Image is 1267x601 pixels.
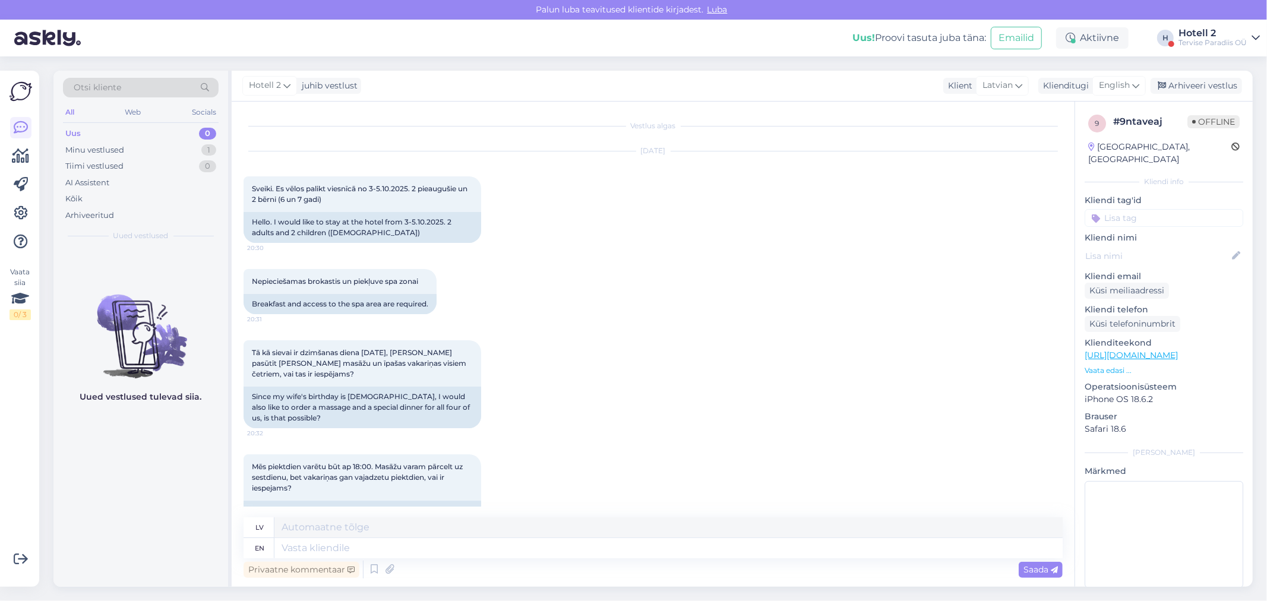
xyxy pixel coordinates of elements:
[244,121,1063,131] div: Vestlus algas
[65,210,114,222] div: Arhiveeritud
[1085,447,1243,458] div: [PERSON_NAME]
[189,105,219,120] div: Socials
[247,243,292,252] span: 20:30
[10,267,31,320] div: Vaata siia
[1187,115,1240,128] span: Offline
[252,277,418,286] span: Nepieciešamas brokastis un piekļuve spa zonai
[1085,270,1243,283] p: Kliendi email
[1085,381,1243,393] p: Operatsioonisüsteem
[1085,337,1243,349] p: Klienditeekond
[65,193,83,205] div: Kõik
[1085,194,1243,207] p: Kliendi tag'id
[1085,232,1243,244] p: Kliendi nimi
[65,177,109,189] div: AI Assistent
[1085,350,1178,360] a: [URL][DOMAIN_NAME]
[852,32,875,43] b: Uus!
[1038,80,1089,92] div: Klienditugi
[982,79,1013,92] span: Latvian
[199,128,216,140] div: 0
[1113,115,1187,129] div: # 9ntaveaj
[852,31,986,45] div: Proovi tasuta juba täna:
[1085,365,1243,376] p: Vaata edasi ...
[244,294,437,314] div: Breakfast and access to the spa area are required.
[1023,564,1058,575] span: Saada
[74,81,121,94] span: Otsi kliente
[65,144,124,156] div: Minu vestlused
[244,212,481,243] div: Hello. I would like to stay at the hotel from 3-5.10.2025. 2 adults and 2 children ([DEMOGRAPHIC_...
[244,501,481,542] div: We could be there around 6:00 PM [DATE]. We can move the massage to [DATE], but we need dinner [D...
[1085,393,1243,406] p: iPhone OS 18.6.2
[1085,465,1243,477] p: Märkmed
[252,348,468,378] span: Tā kā sievai ir dzimšanas diena [DATE], [PERSON_NAME] pasūtīt [PERSON_NAME] masāžu un īpašas vaka...
[1085,303,1243,316] p: Kliendi telefon
[1056,27,1129,49] div: Aktiivne
[199,160,216,172] div: 0
[252,462,465,492] span: Mēs piektdien varētu būt ap 18:00. Masāžu varam pārcelt uz sestdienu, bet vakariņas gan vajadzetu...
[1178,38,1247,48] div: Tervise Paradiis OÜ
[244,145,1063,156] div: [DATE]
[1085,410,1243,423] p: Brauser
[252,184,469,204] span: Sveiki. Es vēlos palikt viesnīcā no 3-5.10.2025. 2 pieaugušie un 2 bērni (6 un 7 gadi)
[1088,141,1231,166] div: [GEOGRAPHIC_DATA], [GEOGRAPHIC_DATA]
[1085,249,1230,262] input: Lisa nimi
[123,105,144,120] div: Web
[65,128,81,140] div: Uus
[201,144,216,156] div: 1
[63,105,77,120] div: All
[244,562,359,578] div: Privaatne kommentaar
[247,315,292,324] span: 20:31
[943,80,972,92] div: Klient
[1178,29,1260,48] a: Hotell 2Tervise Paradiis OÜ
[1085,176,1243,187] div: Kliendi info
[1085,209,1243,227] input: Lisa tag
[249,79,281,92] span: Hotell 2
[10,80,32,103] img: Askly Logo
[247,429,292,438] span: 20:32
[1095,119,1099,128] span: 9
[1157,30,1174,46] div: H
[1178,29,1247,38] div: Hotell 2
[65,160,124,172] div: Tiimi vestlused
[704,4,731,15] span: Luba
[1085,423,1243,435] p: Safari 18.6
[991,27,1042,49] button: Emailid
[80,391,202,403] p: Uued vestlused tulevad siia.
[297,80,358,92] div: juhib vestlust
[1151,78,1242,94] div: Arhiveeri vestlus
[10,309,31,320] div: 0 / 3
[53,273,228,380] img: No chats
[244,387,481,428] div: Since my wife's birthday is [DEMOGRAPHIC_DATA], I would also like to order a massage and a specia...
[1085,283,1169,299] div: Küsi meiliaadressi
[1085,316,1180,332] div: Küsi telefoninumbrit
[113,230,169,241] span: Uued vestlused
[1099,79,1130,92] span: English
[255,538,265,558] div: en
[256,517,264,537] div: lv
